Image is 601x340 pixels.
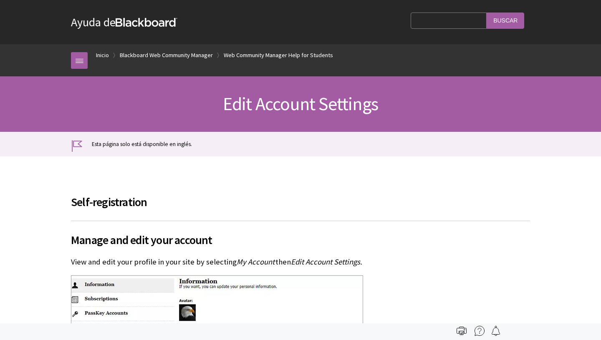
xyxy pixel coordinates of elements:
a: Ayuda deBlackboard [71,15,177,30]
span: My Account [237,257,275,267]
input: Buscar [487,13,524,29]
img: Print [457,326,467,336]
strong: Blackboard [116,18,177,27]
p: Esta página solo está disponible en inglés. [71,140,530,148]
img: Follow this page [491,326,501,336]
span: Edit Account Settings. [291,257,362,267]
img: More help [475,326,485,336]
a: Inicio [96,50,109,60]
h2: Self-registration [71,183,530,211]
a: Blackboard Web Community Manager [120,50,213,60]
span: Edit Account Settings [223,92,378,115]
a: Web Community Manager Help for Students [224,50,333,60]
h2: Manage and edit your account [71,221,530,249]
p: View and edit your profile in your site by selecting then [71,257,530,267]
